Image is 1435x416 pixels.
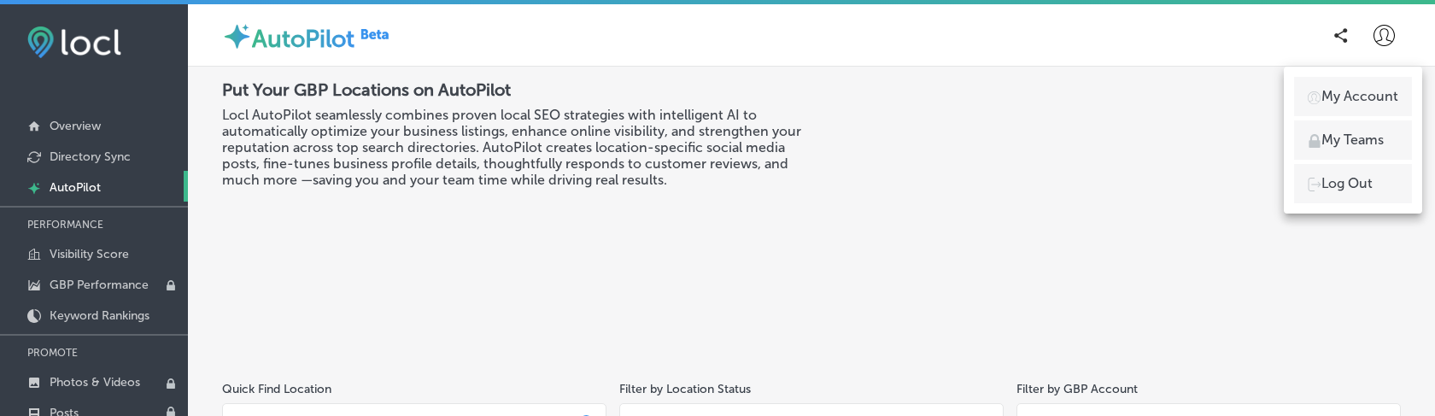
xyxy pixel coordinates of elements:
p: Log Out [1321,173,1373,194]
p: Keyword Rankings [50,308,149,323]
img: fda3e92497d09a02dc62c9cd864e3231.png [27,26,121,58]
p: GBP Performance [50,278,149,292]
p: Visibility Score [50,247,129,261]
p: Overview [50,119,101,133]
a: My Account [1294,77,1412,116]
p: Directory Sync [50,149,131,164]
p: My Account [1321,86,1398,107]
p: AutoPilot [50,180,101,195]
a: My Teams [1294,120,1412,160]
p: My Teams [1321,130,1384,150]
a: Log Out [1294,164,1412,203]
p: Photos & Videos [50,375,140,390]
